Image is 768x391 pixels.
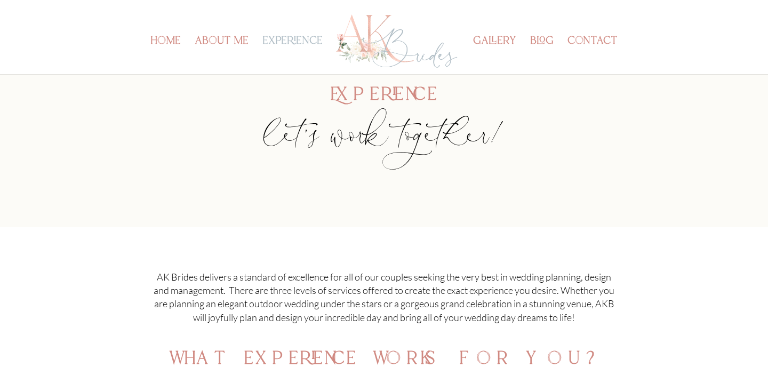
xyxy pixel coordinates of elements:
a: about me [195,37,249,74]
img: Los Angeles Wedding Planner - AK Brides [334,12,459,71]
a: contact [567,37,618,74]
a: blog [530,37,554,74]
h2: Experience [96,86,672,109]
a: home [150,37,181,74]
h2: what experience works for you? [96,350,672,373]
p: let’s work together! [96,109,672,184]
p: AK Brides delivers a standard of excellence for all of our couples seeking the very best in weddi... [149,270,619,334]
a: experience [262,37,323,74]
a: gallery [473,37,516,74]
